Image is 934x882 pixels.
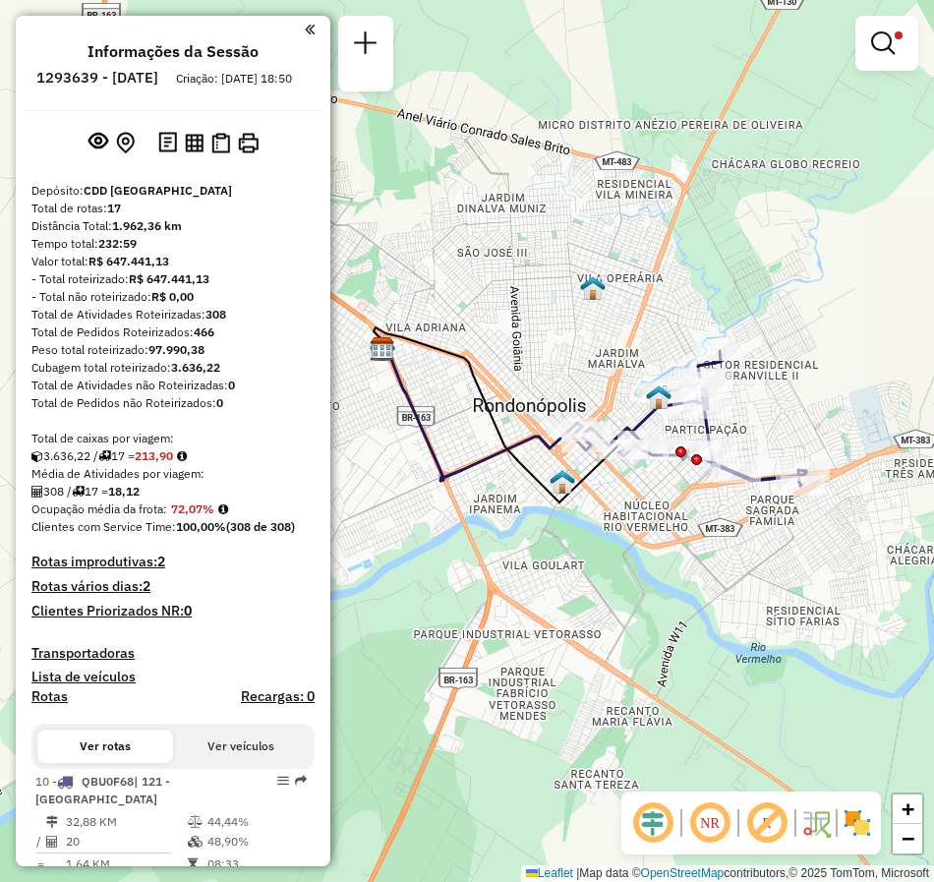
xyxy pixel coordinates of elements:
span: Exibir rótulo [743,799,790,847]
img: 120 UDC Light Centro A [550,469,575,495]
i: % de utilização da cubagem [188,836,203,848]
strong: 1.962,36 km [112,218,182,233]
strong: 18,12 [108,484,140,499]
i: Tempo total em rota [188,858,198,870]
i: Cubagem total roteirizado [31,450,43,462]
div: Criação: [DATE] 18:50 [168,70,300,88]
div: Total de Atividades Roteirizadas: [31,306,315,323]
strong: 0 [184,602,192,619]
strong: R$ 0,00 [151,289,194,304]
a: Nova sessão e pesquisa [346,24,385,68]
strong: 100,00% [176,519,226,534]
strong: 17 [107,201,121,215]
em: Opções [277,775,289,787]
img: Exibir/Ocultar setores [842,807,873,839]
strong: R$ 647.441,13 [129,271,209,286]
a: Rotas [31,688,68,705]
button: Centralizar mapa no depósito ou ponto de apoio [112,128,139,158]
span: | 121 - [GEOGRAPHIC_DATA] [35,774,170,806]
td: / [35,832,45,852]
i: Total de rotas [98,450,111,462]
a: Zoom in [893,794,922,824]
strong: 0 [228,378,235,392]
strong: 232:59 [98,236,137,251]
span: − [902,826,914,851]
strong: 97.990,38 [148,342,204,357]
span: QBU0F68 [82,774,134,789]
a: Leaflet [526,866,573,880]
a: Zoom out [893,824,922,853]
i: Meta Caixas/viagem: 222,69 Diferença: -8,79 [177,450,187,462]
div: Total de Pedidos não Roteirizados: [31,394,315,412]
strong: 2 [157,553,165,570]
img: CDD Rondonópolis [370,336,395,362]
div: Total de rotas: [31,200,315,217]
strong: 2 [143,577,150,595]
button: Ver rotas [37,730,173,763]
h4: Transportadoras [31,645,315,662]
strong: 213,90 [135,448,173,463]
h4: Lista de veículos [31,669,315,685]
div: Média de Atividades por viagem: [31,465,315,483]
strong: R$ 647.441,13 [88,254,169,268]
div: - Total roteirizado: [31,270,315,288]
strong: 308 [205,307,226,322]
button: Visualizar Romaneio [207,129,234,157]
img: Fluxo de ruas [800,807,832,839]
span: Clientes com Service Time: [31,519,176,534]
h4: Recargas: 0 [241,688,315,705]
h4: Rotas improdutivas: [31,554,315,570]
div: Tempo total: [31,235,315,253]
td: 20 [65,832,187,852]
div: Depósito: [31,182,315,200]
h4: Informações da Sessão [88,42,259,61]
a: Exibir filtros [863,24,910,63]
i: % de utilização do peso [188,816,203,828]
span: + [902,796,914,821]
i: Total de Atividades [31,486,43,498]
td: 48,90% [206,832,306,852]
h6: 1293639 - [DATE] [36,69,158,87]
div: Cubagem total roteirizado: [31,359,315,377]
span: | [576,866,579,880]
strong: 466 [194,324,214,339]
div: 308 / 17 = [31,483,315,500]
i: Total de rotas [72,486,85,498]
div: Distância Total: [31,217,315,235]
td: 44,44% [206,812,306,832]
strong: CDD [GEOGRAPHIC_DATA] [84,183,232,198]
td: 1,64 KM [65,854,187,874]
i: Distância Total [46,816,58,828]
span: Ocupação média da frota: [31,501,167,516]
img: Warecloud Casa Jardim Monte Líbano [580,275,606,301]
button: Logs desbloquear sessão [154,128,181,158]
strong: 3.636,22 [171,360,220,375]
button: Imprimir Rotas [234,129,263,157]
em: Média calculada utilizando a maior ocupação (%Peso ou %Cubagem) de cada rota da sessão. Rotas cro... [218,503,228,515]
div: - Total não roteirizado: [31,288,315,306]
div: Peso total roteirizado: [31,341,315,359]
td: 32,88 KM [65,812,187,832]
strong: 72,07% [171,501,214,516]
div: Map data © contributors,© 2025 TomTom, Microsoft [521,865,934,882]
h4: Clientes Priorizados NR: [31,603,315,619]
div: Total de Atividades não Roteirizadas: [31,377,315,394]
a: OpenStreetMap [641,866,725,880]
button: Ver veículos [173,730,309,763]
div: Total de Pedidos Roteirizados: [31,323,315,341]
span: Ocultar NR [686,799,733,847]
div: 3.636,22 / 17 = [31,447,315,465]
h4: Rotas vários dias: [31,578,315,595]
span: Filtro Ativo [895,31,903,39]
strong: (308 de 308) [226,519,295,534]
strong: 0 [216,395,223,410]
button: Visualizar relatório de Roteirização [181,129,207,155]
em: Rota exportada [295,775,307,787]
span: Ocultar deslocamento [629,799,676,847]
button: Exibir sessão original [85,127,112,158]
a: Clique aqui para minimizar o painel [305,18,315,40]
img: WCL Vila Cardoso [646,384,671,410]
i: Total de Atividades [46,836,58,848]
div: Valor total: [31,253,315,270]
